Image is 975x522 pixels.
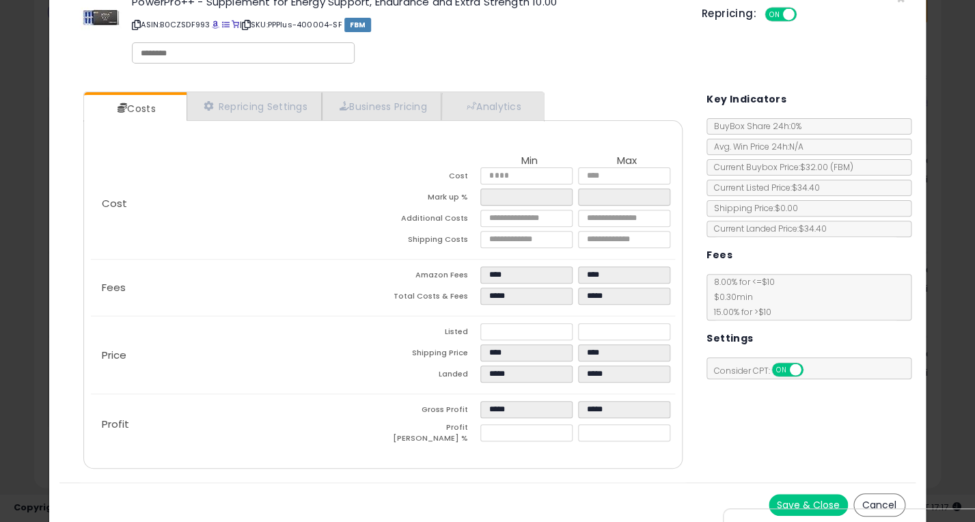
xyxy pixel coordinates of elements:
span: FBM [344,18,372,32]
td: Shipping Price [383,344,480,366]
span: 8.00 % for <= $10 [707,276,775,318]
span: $32.00 [800,161,853,173]
span: Current Buybox Price: [707,161,853,173]
span: Current Landed Price: $34.40 [707,223,827,234]
th: Max [578,155,675,167]
td: Shipping Costs [383,231,480,252]
td: Gross Profit [383,401,480,422]
th: Min [480,155,577,167]
td: Profit [PERSON_NAME] % [383,422,480,448]
h5: Repricing: [702,8,756,19]
span: ON [773,364,790,376]
span: $0.30 min [707,291,753,303]
p: Fees [91,282,383,293]
td: Landed [383,366,480,387]
td: Listed [383,323,480,344]
h5: Key Indicators [706,91,786,108]
a: Repricing Settings [187,92,322,120]
span: Shipping Price: $0.00 [707,202,798,214]
td: Mark up % [383,189,480,210]
p: ASIN: B0CZSDF993 | SKU: PPPlus-400004-SF [132,14,681,36]
td: Amazon Fees [383,266,480,288]
td: Total Costs & Fees [383,288,480,309]
a: All offer listings [222,19,230,30]
span: Consider CPT: [707,365,821,376]
td: Additional Costs [383,210,480,231]
a: BuyBox page [212,19,219,30]
p: Price [91,350,383,361]
a: Your listing only [232,19,239,30]
a: Business Pricing [322,92,441,120]
span: Avg. Win Price 24h: N/A [707,141,804,152]
button: Cancel [853,493,905,517]
span: ON [766,9,783,20]
h5: Fees [706,247,732,264]
button: Save & Close [769,494,848,516]
span: OFF [801,364,823,376]
span: Current Listed Price: $34.40 [707,182,820,193]
span: OFF [794,9,816,20]
td: Cost [383,167,480,189]
a: Costs [84,95,185,122]
a: Analytics [441,92,543,120]
span: ( FBM ) [830,161,853,173]
p: Cost [91,198,383,209]
p: Profit [91,419,383,430]
h5: Settings [706,330,753,347]
span: BuyBox Share 24h: 0% [707,120,801,132]
span: 15.00 % for > $10 [707,306,771,318]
